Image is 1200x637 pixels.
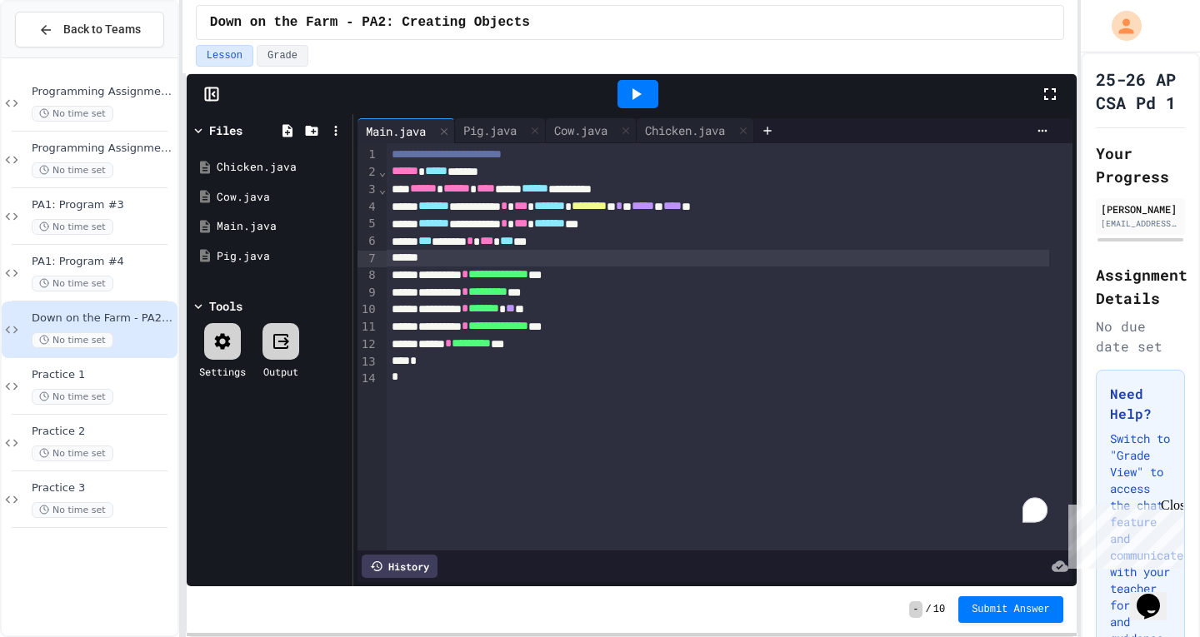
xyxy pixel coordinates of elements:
span: No time set [32,502,113,518]
span: PA1: Program #3 [32,198,174,212]
div: 3 [357,182,378,199]
div: 1 [357,147,378,164]
span: No time set [32,276,113,291]
div: History [362,555,437,578]
button: Back to Teams [15,12,164,47]
div: 13 [357,354,378,371]
span: Back to Teams [63,21,141,38]
span: Programming Assignment 1: Program #2 [32,142,174,156]
span: Down on the Farm - PA2: Creating Objects [210,12,530,32]
div: Output [263,364,298,379]
span: Practice 1 [32,368,174,382]
span: - [909,601,922,618]
button: Submit Answer [958,596,1063,623]
span: Practice 2 [32,425,174,439]
span: PA1: Program #4 [32,255,174,269]
div: Pig.java [455,118,546,143]
div: [PERSON_NAME] [1101,202,1180,216]
div: 6 [357,233,378,251]
h2: Assignment Details [1096,263,1185,310]
div: [EMAIL_ADDRESS][DOMAIN_NAME] [1101,217,1180,230]
div: 5 [357,216,378,233]
span: No time set [32,219,113,235]
div: Cow.java [546,122,616,139]
div: Main.java [357,118,455,143]
span: Practice 3 [32,481,174,495]
span: Programming Assignment 1 (Unit 1 Lessons 1-3): My First Programs [32,85,174,99]
button: Grade [257,45,308,67]
div: Main.java [217,218,347,235]
span: 10 [933,603,945,616]
div: Chicken.java [637,122,733,139]
div: 9 [357,285,378,302]
div: To enrich screen reader interactions, please activate Accessibility in Grammarly extension settings [387,143,1072,550]
span: No time set [32,106,113,122]
div: Cow.java [546,118,637,143]
span: Fold line [378,165,387,178]
div: 2 [357,164,378,182]
div: Chicken.java [217,159,347,176]
div: Pig.java [217,248,347,265]
div: 8 [357,267,378,285]
span: No time set [32,332,113,348]
span: Submit Answer [972,603,1050,616]
div: Chicken.java [637,118,754,143]
div: 12 [357,336,378,354]
span: No time set [32,389,113,405]
button: Lesson [196,45,253,67]
span: / [926,603,932,616]
div: No due date set [1096,316,1185,356]
div: Tools [209,297,242,315]
div: 10 [357,301,378,319]
span: No time set [32,445,113,461]
div: 14 [357,371,378,387]
h3: Need Help? [1110,384,1171,424]
div: 4 [357,199,378,216]
div: Cow.java [217,189,347,206]
span: Down on the Farm - PA2: Creating Objects [32,311,174,326]
div: My Account [1094,7,1146,45]
iframe: chat widget [1062,498,1183,569]
div: Pig.java [455,122,525,139]
div: Main.java [357,122,434,140]
h2: Your Progress [1096,142,1185,188]
h1: 25-26 AP CSA Pd 1 [1096,67,1185,114]
span: Fold line [378,182,387,196]
div: Settings [199,364,246,379]
div: 11 [357,319,378,336]
div: Files [209,122,242,139]
div: Chat with us now!Close [7,7,115,106]
div: 7 [357,251,378,267]
iframe: chat widget [1130,570,1183,620]
span: No time set [32,162,113,178]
